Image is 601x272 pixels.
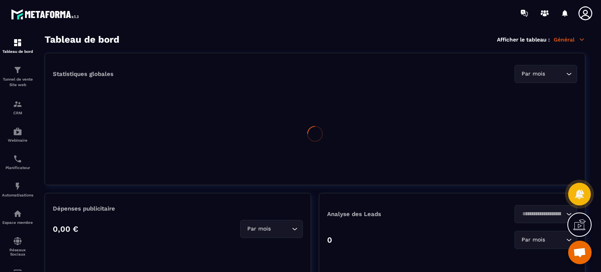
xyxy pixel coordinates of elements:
div: Search for option [515,231,577,249]
input: Search for option [547,236,564,244]
p: Tunnel de vente Site web [2,77,33,88]
input: Search for option [520,210,564,218]
p: Analyse des Leads [327,211,452,218]
input: Search for option [272,225,290,233]
a: automationsautomationsAutomatisations [2,176,33,203]
img: formation [13,65,22,75]
img: automations [13,182,22,191]
img: formation [13,38,22,47]
div: Ouvrir le chat [568,241,592,264]
img: automations [13,127,22,136]
p: Automatisations [2,193,33,197]
a: formationformationCRM [2,94,33,121]
p: Afficher le tableau : [497,36,550,43]
p: Réseaux Sociaux [2,248,33,256]
img: logo [11,7,81,22]
div: Search for option [515,205,577,223]
a: formationformationTunnel de vente Site web [2,59,33,94]
span: Par mois [245,225,272,233]
a: social-networksocial-networkRéseaux Sociaux [2,231,33,262]
img: social-network [13,236,22,246]
img: scheduler [13,154,22,164]
input: Search for option [547,70,564,78]
p: Planificateur [2,166,33,170]
p: Dépenses publicitaire [53,205,303,212]
p: Tableau de bord [2,49,33,54]
div: Search for option [240,220,303,238]
span: Par mois [520,236,547,244]
p: 0 [327,235,332,245]
p: Espace membre [2,220,33,225]
img: automations [13,209,22,218]
p: Général [554,36,585,43]
div: Search for option [515,65,577,83]
h3: Tableau de bord [45,34,119,45]
a: formationformationTableau de bord [2,32,33,59]
a: automationsautomationsEspace membre [2,203,33,231]
a: automationsautomationsWebinaire [2,121,33,148]
span: Par mois [520,70,547,78]
a: schedulerschedulerPlanificateur [2,148,33,176]
img: formation [13,99,22,109]
p: Webinaire [2,138,33,142]
p: CRM [2,111,33,115]
p: Statistiques globales [53,70,113,77]
p: 0,00 € [53,224,78,234]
